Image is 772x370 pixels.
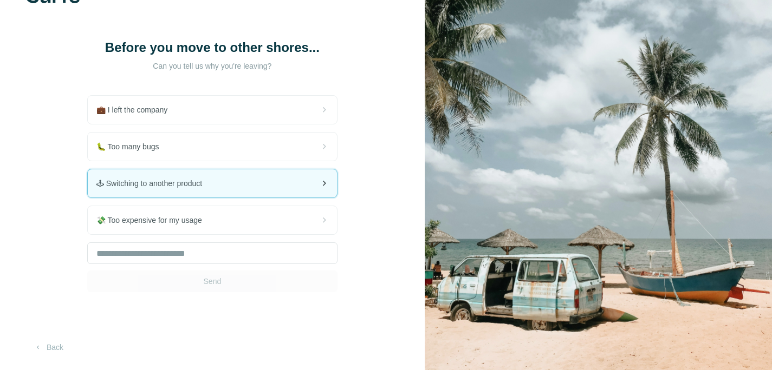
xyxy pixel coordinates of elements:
button: Back [26,338,71,357]
span: 💼 I left the company [96,104,176,115]
span: 💸 Too expensive for my usage [96,215,211,226]
span: 🕹 Switching to another product [96,178,211,189]
p: Can you tell us why you're leaving? [104,61,321,71]
span: 🐛 Too many bugs [96,141,168,152]
h1: Before you move to other shores... [104,39,321,56]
